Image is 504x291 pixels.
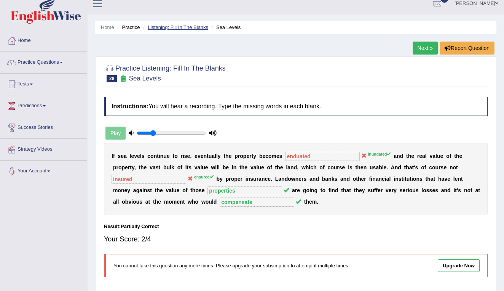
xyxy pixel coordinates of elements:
b: a [376,176,379,182]
b: s [339,164,342,170]
b: a [169,187,172,193]
input: blank [112,175,186,184]
a: Tests [0,74,87,93]
b: t [461,176,463,182]
b: g [136,187,140,193]
b: h [277,164,280,170]
b: u [407,176,410,182]
b: s [334,176,337,182]
b: t [187,164,189,170]
b: s [184,153,187,159]
b: t [454,153,456,159]
b: e [177,187,180,193]
b: l [435,153,437,159]
b: n [379,176,382,182]
b: d [398,164,401,170]
b: o [174,153,178,159]
b: i [183,153,184,159]
b: t [434,176,435,182]
b: t [426,176,427,182]
b: a [124,153,127,159]
b: a [139,187,142,193]
b: f [270,164,272,170]
b: i [403,176,405,182]
b: p [113,164,116,170]
sup: inundated [368,152,391,156]
b: a [325,176,328,182]
b: r [180,153,182,159]
b: a [254,164,257,170]
b: o [453,164,456,170]
b: c [310,164,313,170]
b: e [205,164,208,170]
b: , [297,164,298,170]
b: e [125,164,128,170]
b: l [215,153,216,159]
b: c [429,164,432,170]
b: w [211,164,215,170]
button: Report Question [440,42,494,55]
b: n [295,176,299,182]
b: v [150,164,153,170]
b: v [198,153,201,159]
b: t [252,153,254,159]
b: u [173,187,177,193]
b: v [166,187,169,193]
b: t [456,164,458,170]
b: n [397,153,400,159]
b: t [406,153,408,159]
b: a [340,176,343,182]
b: d [285,176,288,182]
a: Success Stories [0,117,87,136]
b: h [408,153,411,159]
small: Exam occurring question [119,75,127,82]
b: e [244,164,247,170]
b: n [154,153,157,159]
b: e [124,187,127,193]
b: y [127,187,130,193]
b: u [334,164,337,170]
b: h [156,187,160,193]
b: t [223,153,225,159]
b: o [353,176,356,182]
b: b [163,164,167,170]
b: a [394,153,397,159]
h4: You will hear a recording. Type the missing words in each blank. [104,97,488,116]
b: h [357,164,360,170]
b: s [118,153,121,159]
b: s [279,153,282,159]
a: Practice Questions [0,52,87,71]
b: r [116,164,118,170]
b: o [446,153,450,159]
a: Home [0,30,87,49]
b: v [444,176,447,182]
b: l [218,164,220,170]
b: n [313,176,316,182]
b: o [118,164,122,170]
b: n [395,164,398,170]
b: r [249,153,251,159]
b: I [112,153,113,159]
b: Instructions: [112,103,148,109]
b: h [306,164,309,170]
b: s [419,176,423,182]
b: n [290,164,294,170]
b: e [440,153,443,159]
b: l [140,153,142,159]
b: i [159,153,160,159]
b: h [406,164,409,170]
b: s [399,176,402,182]
b: i [385,176,386,182]
b: l [130,153,131,159]
b: n [121,187,124,193]
b: t [130,164,132,170]
b: o [319,164,323,170]
b: t [412,164,414,170]
b: i [348,164,349,170]
b: n [233,164,237,170]
b: a [432,153,435,159]
b: o [432,164,435,170]
b: u [163,153,167,159]
b: n [343,176,347,182]
b: e [137,153,140,159]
